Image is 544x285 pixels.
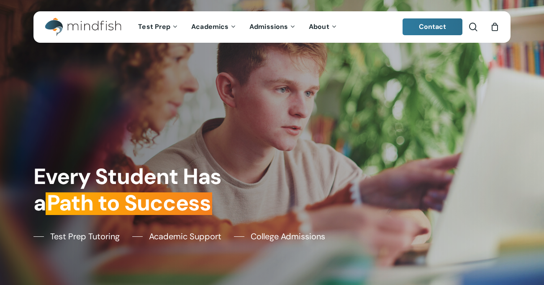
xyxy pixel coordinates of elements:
[138,22,170,31] span: Test Prep
[149,230,221,243] span: Academic Support
[50,230,120,243] span: Test Prep Tutoring
[185,23,243,31] a: Academics
[419,22,446,31] span: Contact
[191,22,228,31] span: Academics
[249,22,288,31] span: Admissions
[303,23,344,31] a: About
[234,230,325,243] a: College Admissions
[132,23,185,31] a: Test Prep
[33,163,267,216] h1: Every Student Has a
[309,22,329,31] span: About
[46,189,212,217] em: Path to Success
[251,230,325,243] span: College Admissions
[132,230,221,243] a: Academic Support
[243,23,303,31] a: Admissions
[132,11,344,43] nav: Main Menu
[33,230,120,243] a: Test Prep Tutoring
[403,18,463,35] a: Contact
[33,11,511,43] header: Main Menu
